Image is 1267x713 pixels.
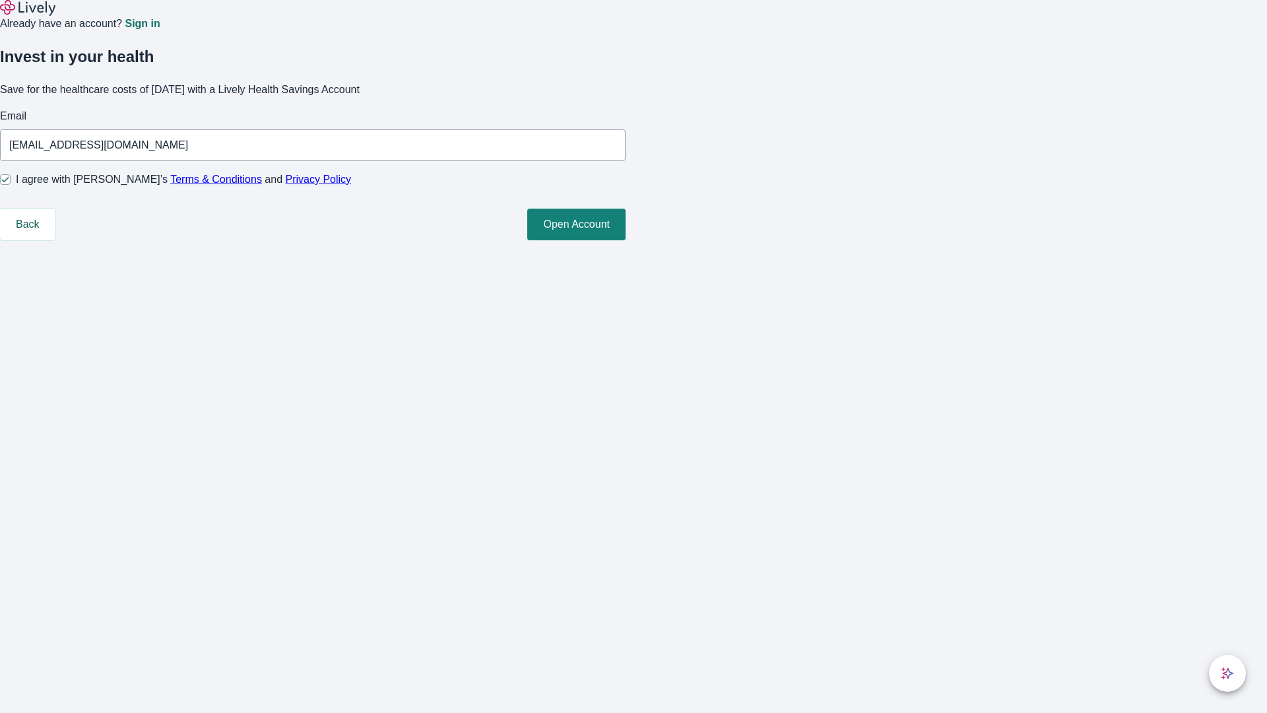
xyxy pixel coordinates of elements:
button: chat [1209,655,1246,692]
a: Terms & Conditions [170,174,262,185]
span: I agree with [PERSON_NAME]’s and [16,172,351,187]
a: Sign in [125,18,160,29]
button: Open Account [527,209,626,240]
a: Privacy Policy [286,174,352,185]
svg: Lively AI Assistant [1221,667,1234,680]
